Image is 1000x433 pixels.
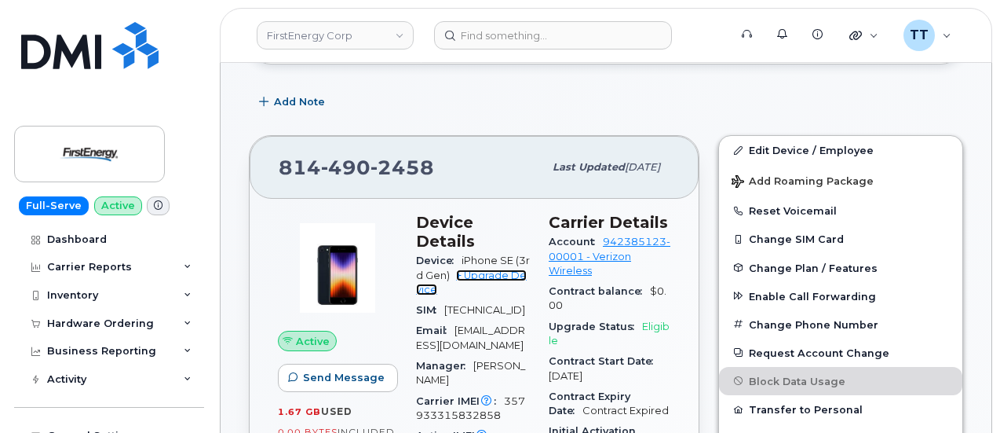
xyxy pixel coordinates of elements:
[719,164,962,196] button: Add Roaming Package
[549,321,642,332] span: Upgrade Status
[279,156,434,179] span: 814
[321,405,352,417] span: used
[278,364,398,392] button: Send Message
[838,20,889,51] div: Quicklinks
[416,395,525,421] span: 357933315832858
[416,325,454,336] span: Email
[719,367,962,395] button: Block Data Usage
[719,282,962,310] button: Enable Call Forwarding
[582,405,669,416] span: Contract Expired
[296,334,330,349] span: Active
[416,270,527,295] a: + Upgrade Device
[549,213,670,232] h3: Carrier Details
[932,365,988,421] iframe: Messenger Launcher
[749,262,878,273] span: Change Plan / Features
[416,360,473,372] span: Manager
[719,254,962,282] button: Change Plan / Features
[549,391,630,416] span: Contract Expiry Date
[444,304,525,316] span: [TECHNICAL_ID]
[416,255,530,281] span: iPhone SE (3rd Gen)
[732,175,874,190] span: Add Roaming Package
[274,94,325,109] span: Add Note
[549,236,670,277] a: 942385123-00001 - Verizon Wireless
[416,213,530,251] h3: Device Details
[549,370,582,382] span: [DATE]
[549,236,603,248] span: Account
[434,21,672,50] input: Find something...
[719,310,962,339] button: Change Phone Number
[553,161,625,173] span: Last updated
[321,156,370,179] span: 490
[549,355,661,367] span: Contract Start Date
[719,196,962,225] button: Reset Voicemail
[719,136,962,164] a: Edit Device / Employee
[257,21,414,50] a: FirstEnergy Corp
[303,370,385,385] span: Send Message
[278,406,321,417] span: 1.67 GB
[370,156,434,179] span: 2458
[892,20,962,51] div: Travis Tedesco
[416,325,525,350] span: [EMAIL_ADDRESS][DOMAIN_NAME]
[749,290,876,302] span: Enable Call Forwarding
[625,161,660,173] span: [DATE]
[290,221,385,315] img: image20231002-3703462-1angbar.jpeg
[416,395,504,407] span: Carrier IMEI
[719,395,962,424] button: Transfer to Personal
[719,339,962,367] button: Request Account Change
[416,255,462,266] span: Device
[549,285,650,297] span: Contract balance
[249,88,338,116] button: Add Note
[416,304,444,316] span: SIM
[910,26,929,45] span: TT
[719,225,962,253] button: Change SIM Card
